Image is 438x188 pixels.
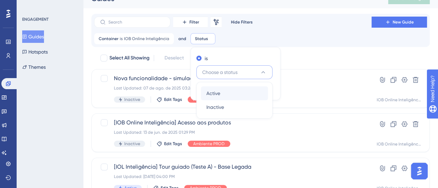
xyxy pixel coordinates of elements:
[158,52,190,64] button: Deselect
[114,74,352,83] span: Nova funcionalidade - simulador RT
[193,141,225,147] span: Ambiente PROD
[22,61,46,73] button: Themes
[205,54,208,63] label: is
[164,141,182,147] span: Edit Tags
[114,85,352,91] div: Last Updated: 07 de ago. de 2025 03:24 PM
[22,17,48,22] div: ENGAGEMENT
[372,17,427,28] button: New Guide
[108,20,164,25] input: Search
[120,36,123,41] span: is
[178,36,186,41] span: and
[206,89,220,97] span: Active
[164,97,182,102] span: Edit Tags
[201,86,268,100] button: Active
[22,46,48,58] button: Hotspots
[377,97,421,103] div: IOB Online Inteligência
[124,36,169,41] span: IOB Online Inteligência
[189,19,199,25] span: Filter
[195,36,208,41] span: Status
[124,97,140,102] span: Inactive
[114,130,352,135] div: Last Updated: 13 de jun. de 2025 01:29 PM
[114,174,352,179] div: Last Updated: [DATE] 04:00 PM
[202,68,238,76] span: Choose a status
[224,17,259,28] button: Hide Filters
[164,54,184,62] span: Deselect
[22,30,44,43] button: Guides
[99,36,118,41] span: Container
[177,33,188,44] button: and
[206,103,224,111] span: Inactive
[157,141,182,147] button: Edit Tags
[124,141,140,147] span: Inactive
[173,17,208,28] button: Filter
[231,19,253,25] span: Hide Filters
[157,97,182,102] button: Edit Tags
[114,119,352,127] span: [IOB Online Inteligência] Acesso aos produtos
[109,54,150,62] span: Select All Showing
[409,161,430,181] iframe: UserGuiding AI Assistant Launcher
[16,2,43,10] span: Need Help?
[393,19,414,25] span: New Guide
[196,65,272,79] button: Choose a status
[114,163,352,171] span: [IOL Inteligência] Tour guiado (Teste A) - Base Legada
[201,100,268,114] button: Inactive
[377,141,421,147] div: IOB Online Inteligência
